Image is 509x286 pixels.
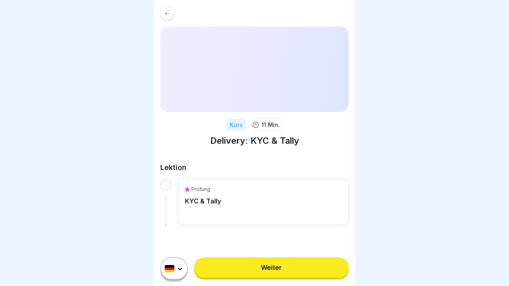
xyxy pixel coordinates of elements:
[191,186,210,193] p: Prüfung
[165,265,174,272] img: de.svg
[185,197,221,205] p: KYC & Tally
[160,163,349,172] h2: Lektion
[185,186,342,218] a: PrüfungKYC & Tally
[226,119,246,131] div: Kurs
[194,257,349,278] a: Weiter
[261,120,280,129] p: 11 Min.
[210,135,299,147] h1: Delivery: KYC & Tally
